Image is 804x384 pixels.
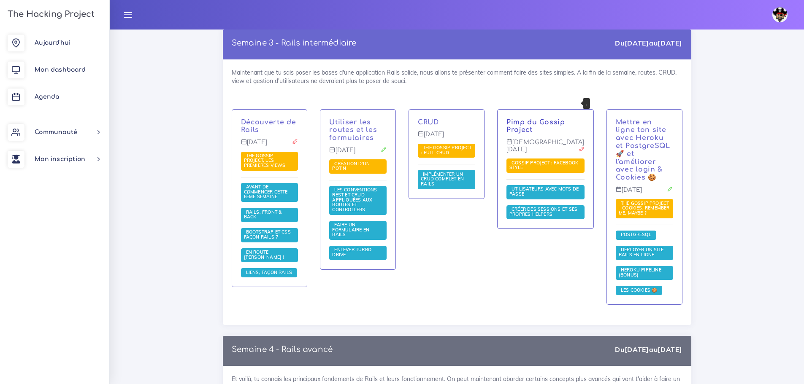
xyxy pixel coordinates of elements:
span: Aujourd'hui [35,40,70,46]
h3: The Hacking Project [5,10,95,19]
div: . [583,98,590,109]
a: Gossip Project : Facebook style [509,160,578,171]
a: Les conventions REST et CRUD appliquées aux Routes et Controllers [332,187,377,212]
p: [DATE] [616,186,673,200]
a: Créer des sessions et ses propres helpers [509,207,577,218]
strong: [DATE] [625,39,649,47]
a: Liens, façon Rails [244,270,295,276]
span: The Gossip Project, les premières views [244,153,288,168]
a: Heroku Pipeline (Bonus) [619,267,661,278]
strong: [DATE] [625,345,649,354]
a: Les cookies 🍪 [619,287,660,293]
a: Utiliser les routes et les formulaires [329,118,377,142]
strong: [DATE] [658,39,682,47]
a: PostgreSQL [619,232,653,238]
a: Déployer un site rails en ligne [619,247,663,258]
a: Pimp du Gossip Project [506,118,565,134]
span: Implémenter un CRUD complet en Rails [421,171,464,187]
a: Rails, front & back [244,209,282,220]
span: Créer des sessions et ses propres helpers [509,206,577,217]
a: CRUD [418,118,439,126]
span: Les conventions REST et CRUD appliquées aux Routes et Controllers [332,187,377,212]
a: Utilisateurs avec mots de passe [509,186,579,197]
p: [DEMOGRAPHIC_DATA][DATE] [506,139,585,159]
span: Liens, façon Rails [244,269,295,275]
a: En route [PERSON_NAME] ! [244,250,287,260]
a: Création d'un potin [332,161,370,172]
span: Mon dashboard [35,67,86,73]
span: Communauté [35,129,77,135]
a: Faire un formulaire en Rails [332,222,369,238]
span: Agenda [35,94,59,100]
a: Bootstrap et css façon Rails 7 [244,229,291,240]
a: Implémenter un CRUD complet en Rails [421,172,464,187]
strong: [DATE] [658,345,682,354]
p: [DATE] [329,147,387,160]
a: The Gossip Project : Full CRUD [421,145,471,156]
a: The Gossip Project - Cookies, remember me, maybe ? [619,201,670,216]
span: The Gossip Project - Cookies, remember me, maybe ? [619,200,670,216]
a: Découverte de Rails [241,118,296,134]
p: Semaine 4 - Rails avancé [232,345,333,354]
a: Enlever Turbo Drive [332,247,371,258]
img: avatar [772,7,788,22]
span: Les cookies 🍪 [619,287,660,293]
a: The Gossip Project, les premières views [244,153,288,169]
p: [DATE] [418,131,475,144]
span: Mon inscription [35,156,85,162]
p: [DATE] [241,139,298,152]
div: Du au [615,38,682,48]
div: Du au [615,345,682,354]
a: Semaine 3 - Rails intermédiaire [232,39,357,47]
a: Mettre en ligne ton site avec Heroku et PostgreSQL 🚀 et l'améliorer avec login & Cookies 🍪 [616,118,670,182]
span: En route [PERSON_NAME] ! [244,249,287,260]
a: Avant de commencer cette 6ème semaine [244,184,288,200]
div: Maintenant que tu sais poser les bases d'une application Rails solide, nous allons te présenter c... [223,59,691,325]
